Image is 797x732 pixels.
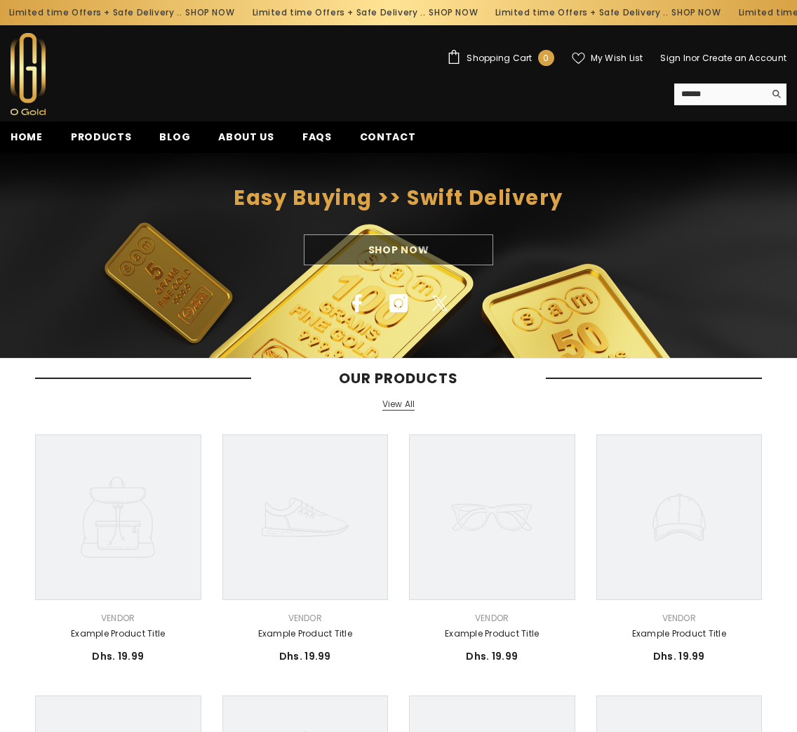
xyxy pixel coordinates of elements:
[222,611,389,626] div: Vendor
[288,129,346,153] a: FAQs
[674,84,786,105] summary: Search
[218,130,274,144] span: About us
[204,129,288,153] a: About us
[57,129,146,153] a: Products
[447,50,554,66] a: Shopping Cart
[71,130,132,144] span: Products
[591,54,643,62] span: My Wish List
[222,626,389,641] a: Example product title
[346,129,430,153] a: Contact
[409,626,575,641] a: Example product title
[660,52,691,64] a: Sign In
[279,649,331,663] span: Dhs. 19.99
[543,51,549,66] span: 0
[11,33,46,115] img: Ogold Shop
[302,130,332,144] span: FAQs
[92,649,144,663] span: Dhs. 19.99
[653,649,705,663] span: Dhs. 19.99
[702,52,786,64] a: Create an Account
[467,54,532,62] span: Shopping Cart
[466,649,518,663] span: Dhs. 19.99
[429,5,478,20] a: SHOP NOW
[145,129,204,153] a: Blog
[765,84,786,105] button: Search
[251,370,546,387] span: Our Products
[243,1,487,24] div: Limited time Offers + Safe Delivery ..
[409,611,575,626] div: Vendor
[691,52,699,64] span: or
[35,611,201,626] div: Vendor
[185,5,234,20] a: SHOP NOW
[596,626,763,641] a: Example product title
[486,1,730,24] div: Limited time Offers + Safe Delivery ..
[672,5,721,20] a: SHOP NOW
[382,399,415,411] a: View All
[159,130,190,144] span: Blog
[596,611,763,626] div: Vendor
[572,52,643,65] a: My Wish List
[360,130,416,144] span: Contact
[11,130,43,144] span: Home
[35,626,201,641] a: Example product title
